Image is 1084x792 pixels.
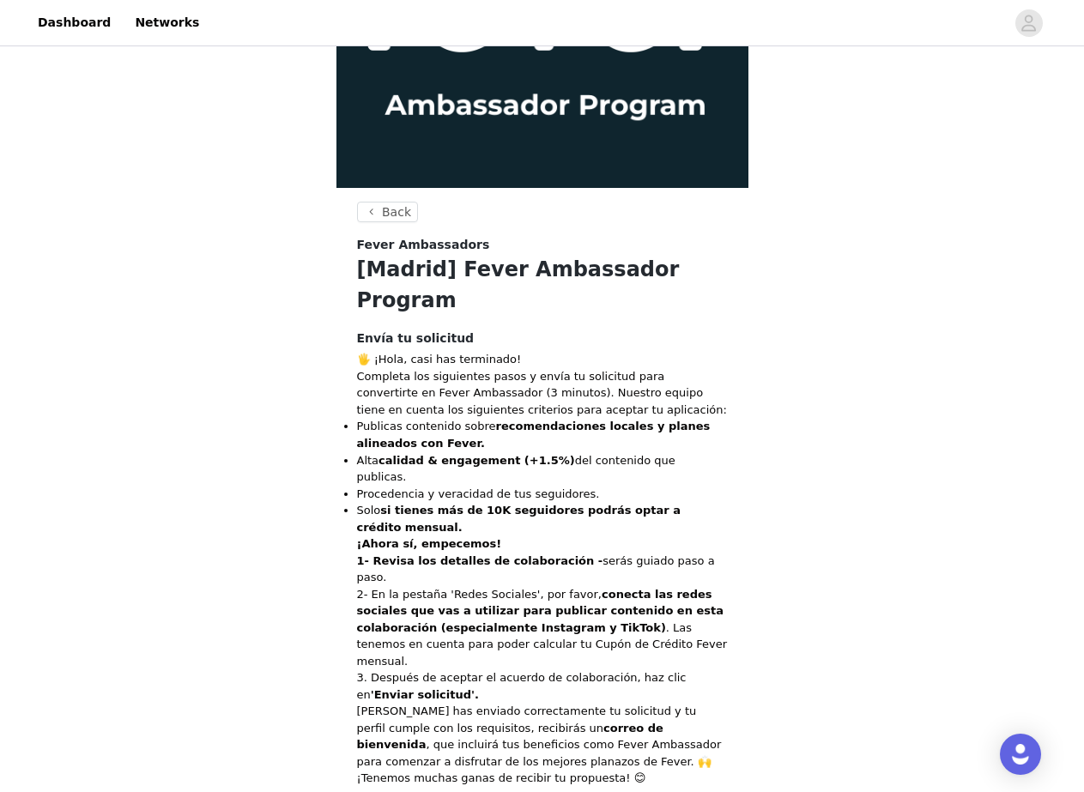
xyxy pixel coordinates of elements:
[1000,734,1041,775] div: Open Intercom Messenger
[357,486,728,503] li: Procedencia y veracidad de tus seguidores.
[357,722,663,752] strong: correo de bienvenida
[357,502,728,535] li: Solo
[371,688,479,701] strong: 'Enviar solicitud'.
[357,554,603,567] strong: 1- Revisa los detalles de colaboración -
[357,351,728,368] p: 🖐️ ¡Hola, casi has terminado!
[357,770,728,787] p: ¡Tenemos muchas ganas de recibir tu propuesta! 😊
[357,236,490,254] span: Fever Ambassadors
[357,504,681,534] strong: si tienes más de 10K seguidores podrás optar a crédito mensual.
[357,418,728,451] li: Publicas contenido sobre
[357,329,728,348] h4: Envía tu solicitud
[357,586,728,670] p: 2- En la pestaña 'Redes Sociales', por favor, . Las tenemos en cuenta para poder calcular tu Cupó...
[357,703,728,770] p: [PERSON_NAME] has enviado correctamente tu solicitud y tu perfil cumple con los requisitos, recib...
[357,254,728,316] h1: [Madrid] Fever Ambassador Program
[357,588,724,634] strong: conecta las redes sociales que vas a utilizar para publicar contenido en esta colaboración (espec...
[1020,9,1037,37] div: avatar
[27,3,121,42] a: Dashboard
[357,669,728,703] p: 3. Después de aceptar el acuerdo de colaboración, haz clic en
[357,368,728,419] p: Completa los siguientes pasos y envía tu solicitud para convertirte en Fever Ambassador (3 minuto...
[124,3,209,42] a: Networks
[357,553,728,586] p: serás guiado paso a paso.
[357,420,711,450] strong: recomendaciones locales y planes alineados con Fever.
[378,454,575,467] strong: calidad & engagement (+1.5%)
[357,537,502,550] strong: ¡Ahora sí, empecemos!
[357,452,728,486] li: Alta del contenido que publicas.
[357,202,419,222] button: Back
